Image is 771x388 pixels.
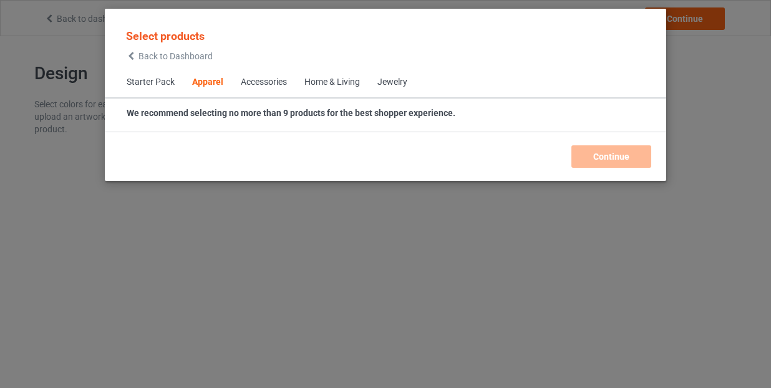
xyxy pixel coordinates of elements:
[241,76,287,89] div: Accessories
[118,67,183,97] span: Starter Pack
[304,76,360,89] div: Home & Living
[377,76,407,89] div: Jewelry
[138,51,213,61] span: Back to Dashboard
[127,108,455,118] strong: We recommend selecting no more than 9 products for the best shopper experience.
[192,76,223,89] div: Apparel
[126,29,205,42] span: Select products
